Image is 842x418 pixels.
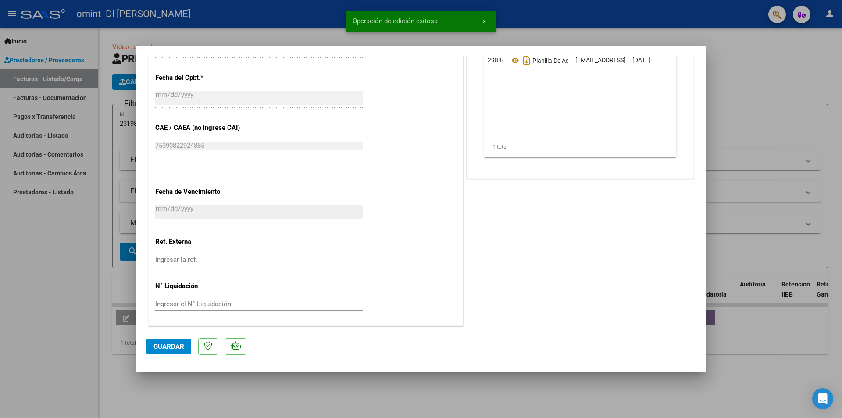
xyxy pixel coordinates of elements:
[483,17,486,25] span: x
[575,57,778,64] span: [EMAIL_ADDRESS][DOMAIN_NAME] - [PERSON_NAME] di [PERSON_NAME]
[488,57,505,64] span: 29884
[146,339,191,354] button: Guardar
[155,281,246,291] p: N° Liquidación
[155,187,246,197] p: Fecha de Vencimiento
[155,123,246,133] p: CAE / CAEA (no ingrese CAI)
[812,388,833,409] div: Open Intercom Messenger
[632,57,650,64] span: [DATE]
[476,13,493,29] button: x
[510,57,590,64] span: Planilla De Asistencia
[521,54,532,68] i: Descargar documento
[155,237,246,247] p: Ref. Externa
[155,73,246,83] p: Fecha del Cpbt.
[353,17,438,25] span: Operación de edición exitosa
[153,343,184,350] span: Guardar
[484,136,676,158] div: 1 total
